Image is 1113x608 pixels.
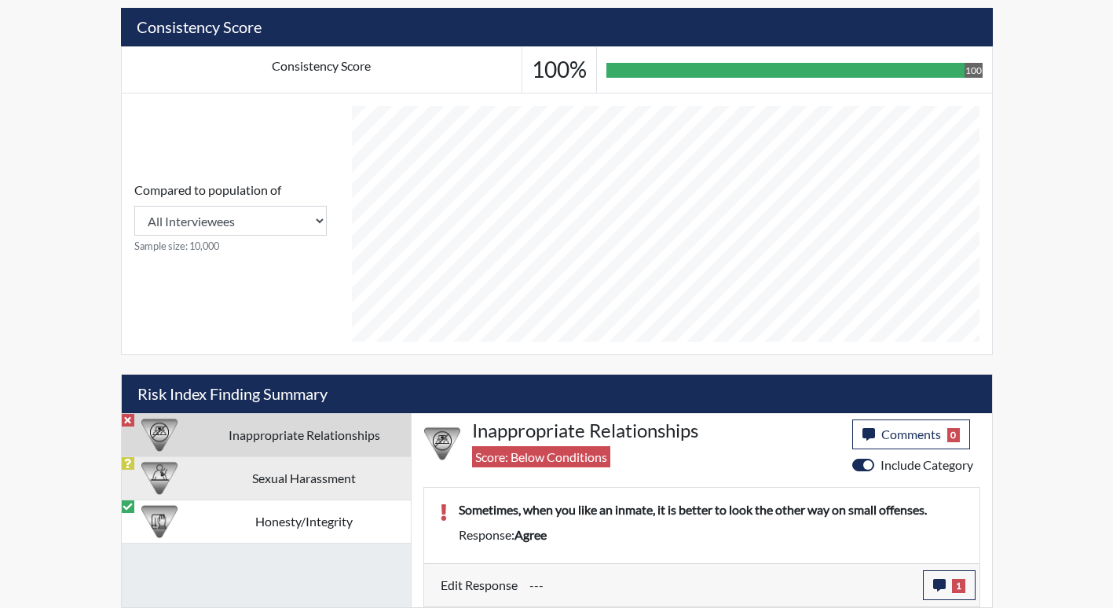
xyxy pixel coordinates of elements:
h3: 100% [532,57,587,83]
h4: Inappropriate Relationships [472,419,840,442]
td: Consistency Score [121,47,522,93]
label: Compared to population of [134,181,281,200]
div: Response: [447,526,976,544]
img: CATEGORY%20ICON-11.a5f294f4.png [141,504,178,540]
div: 100 [965,63,983,78]
div: Consistency Score comparison among population [134,181,327,254]
small: Sample size: 10,000 [134,239,327,254]
h5: Consistency Score [121,8,993,46]
div: Update the test taker's response, the change might impact the score [518,570,923,600]
span: Score: Below Conditions [472,446,610,467]
img: CATEGORY%20ICON-14.139f8ef7.png [424,426,460,462]
label: Edit Response [441,570,518,600]
span: agree [514,527,547,542]
label: Include Category [881,456,973,474]
button: 1 [923,570,976,600]
h5: Risk Index Finding Summary [122,375,992,413]
td: Sexual Harassment [198,456,411,500]
img: CATEGORY%20ICON-14.139f8ef7.png [141,417,178,453]
button: Comments0 [852,419,971,449]
span: Comments [881,427,941,441]
span: 1 [952,579,965,593]
p: Sometimes, when you like an inmate, it is better to look the other way on small offenses. [459,500,964,519]
td: Honesty/Integrity [198,500,411,543]
span: 0 [947,428,961,442]
td: Inappropriate Relationships [198,413,411,456]
img: CATEGORY%20ICON-23.dd685920.png [141,460,178,496]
